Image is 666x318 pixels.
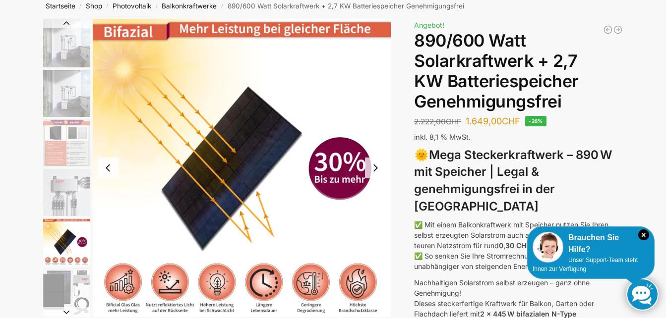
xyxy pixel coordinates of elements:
[93,19,391,317] img: Bificial 30 % mehr Leistung
[533,232,563,263] img: Customer service
[98,158,119,178] button: Previous slide
[43,18,90,28] button: Previous slide
[151,2,162,10] span: /
[499,241,548,250] strong: 0,30 CHF/kWh
[414,147,623,215] h3: 🌞
[86,2,102,10] a: Shop
[414,148,612,213] strong: Mega Steckerkraftwerk – 890 W mit Speicher | Legal & genehmigungsfrei in der [GEOGRAPHIC_DATA]
[43,119,90,166] img: Bificial im Vergleich zu billig Modulen
[603,25,613,35] a: Balkonkraftwerk 600/810 Watt Fullblack
[43,268,90,315] img: Balkonkraftwerk 860
[41,68,90,118] li: 2 / 12
[162,2,217,10] a: Balkonkraftwerke
[43,218,90,265] img: Bificial 30 % mehr Leistung
[365,158,386,178] button: Next slide
[638,229,649,240] i: Schließen
[41,19,90,68] li: 1 / 12
[113,2,151,10] a: Photovoltaik
[414,21,444,29] span: Angebot!
[414,117,461,126] bdi: 2.222,00
[93,19,391,317] li: 5 / 12
[75,2,86,10] span: /
[613,25,623,35] a: Balkonkraftwerk 890 Watt Solarmodulleistung mit 2kW/h Zendure Speicher
[414,133,471,141] span: inkl. 8,1 % MwSt.
[41,266,90,316] li: 6 / 12
[43,19,90,67] img: Balkonkraftwerk mit 2,7kw Speicher
[41,167,90,217] li: 4 / 12
[533,257,638,272] span: Unser Support-Team steht Ihnen zur Verfügung
[46,2,75,10] a: Startseite
[41,118,90,167] li: 3 / 12
[502,116,520,126] span: CHF
[533,232,649,256] div: Brauchen Sie Hilfe?
[102,2,113,10] span: /
[525,116,546,126] span: -26%
[217,2,227,10] span: /
[43,70,90,117] img: Balkonkraftwerk mit 2,7kw Speicher
[414,219,623,271] p: ✅ Mit einem Balkonkraftwerk mit Speicher nutzen Sie Ihren selbst erzeugten Solarstrom auch abends...
[414,31,623,111] h1: 890/600 Watt Solarkraftwerk + 2,7 KW Batteriespeicher Genehmigungsfrei
[446,117,461,126] span: CHF
[43,307,90,317] button: Next slide
[43,169,90,216] img: BDS1000
[466,116,520,126] bdi: 1.649,00
[41,217,90,266] li: 5 / 12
